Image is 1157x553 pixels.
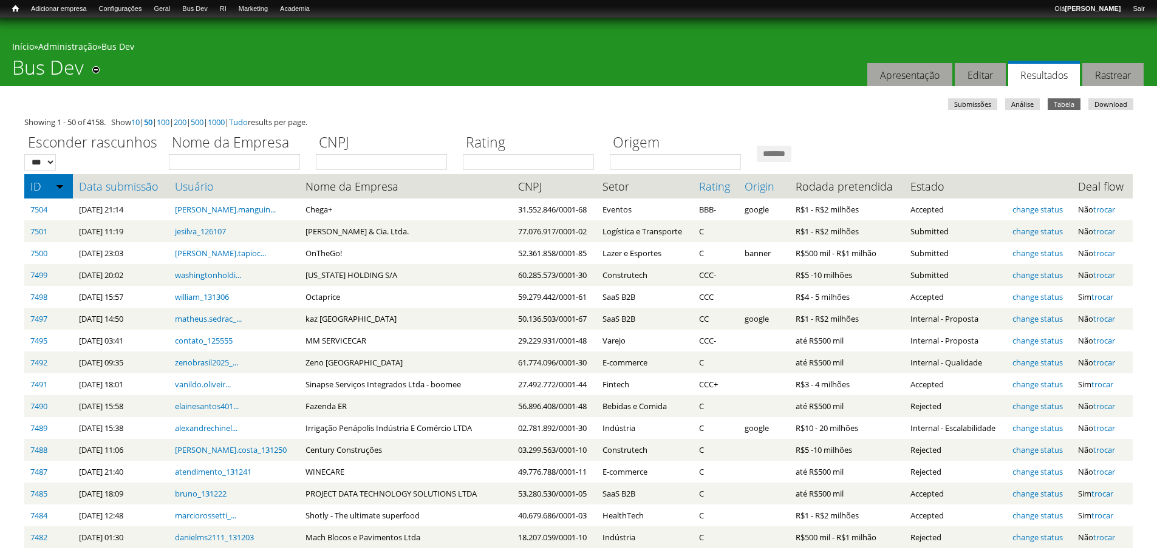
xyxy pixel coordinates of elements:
[1072,308,1133,330] td: Não
[73,373,169,395] td: [DATE] 18:01
[73,461,169,483] td: [DATE] 21:40
[948,98,997,110] a: Submissões
[30,488,47,499] a: 7485
[596,483,693,504] td: SaaS B2B
[30,291,47,302] a: 7498
[299,264,512,286] td: [US_STATE] HOLDING S/A
[175,444,287,455] a: [PERSON_NAME].costa_131250
[512,286,597,308] td: 59.279.442/0001-61
[30,510,47,521] a: 7484
[1012,510,1063,521] a: change status
[30,270,47,280] a: 7499
[1065,5,1121,12] strong: [PERSON_NAME]
[790,242,904,264] td: R$500 mil - R$1 milhão
[512,417,597,439] td: 02.781.892/0001-30
[299,330,512,351] td: MM SERVICECAR
[1072,174,1133,198] th: Deal flow
[144,117,152,127] a: 50
[148,3,176,15] a: Geral
[1072,417,1133,439] td: Não
[1072,286,1133,308] td: Sim
[30,248,47,259] a: 7500
[790,483,904,504] td: até R$500 mil
[512,395,597,417] td: 56.896.408/0001-48
[175,270,241,280] a: washingtonholdi...
[73,417,169,439] td: [DATE] 15:38
[1072,483,1133,504] td: Sim
[745,180,783,192] a: Origin
[175,226,226,237] a: jesilva_126107
[790,461,904,483] td: até R$500 mil
[174,117,186,127] a: 200
[955,63,1006,87] a: Editar
[699,180,732,192] a: Rating
[790,308,904,330] td: R$1 - R$2 milhões
[790,526,904,548] td: R$500 mil - R$1 milhão
[1005,98,1040,110] a: Análise
[512,526,597,548] td: 18.207.059/0001-10
[790,417,904,439] td: R$10 - 20 milhões
[30,466,47,477] a: 7487
[596,417,693,439] td: Indústria
[175,401,239,412] a: elainesantos401...
[1072,526,1133,548] td: Não
[73,483,169,504] td: [DATE] 18:09
[596,308,693,330] td: SaaS B2B
[1012,379,1063,390] a: change status
[169,132,308,154] label: Nome da Empresa
[101,41,134,52] a: Bus Dev
[93,3,148,15] a: Configurações
[512,461,597,483] td: 49.776.788/0001-11
[693,417,739,439] td: C
[596,461,693,483] td: E-commerce
[299,483,512,504] td: PROJECT DATA TECHNOLOGY SOLUTIONS LTDA
[1093,270,1115,280] a: trocar
[693,461,739,483] td: C
[904,417,1006,439] td: Internal - Escalabilidade
[596,351,693,373] td: E-commerce
[904,308,1006,330] td: Internal - Proposta
[1093,204,1115,215] a: trocar
[1012,444,1063,455] a: change status
[693,504,739,526] td: C
[512,351,597,373] td: 61.774.096/0001-30
[73,504,169,526] td: [DATE] 12:48
[1091,379,1113,390] a: trocar
[790,395,904,417] td: até R$500 mil
[1012,488,1063,499] a: change status
[693,483,739,504] td: C
[1093,422,1115,433] a: trocar
[1012,313,1063,324] a: change status
[1012,291,1063,302] a: change status
[73,308,169,330] td: [DATE] 14:50
[512,439,597,461] td: 03.299.563/0001-10
[512,373,597,395] td: 27.492.772/0001-44
[24,116,1133,128] div: Showing 1 - 50 of 4158. Show | | | | | | results per page.
[79,180,163,192] a: Data submissão
[596,264,693,286] td: Construtech
[30,313,47,324] a: 7497
[30,357,47,368] a: 7492
[693,526,739,548] td: C
[1093,401,1115,412] a: trocar
[12,56,84,86] h1: Bus Dev
[1072,351,1133,373] td: Não
[25,3,93,15] a: Adicionar empresa
[512,264,597,286] td: 60.285.573/0001-30
[175,510,236,521] a: marciorossetti_...
[596,174,693,198] th: Setor
[1048,3,1127,15] a: Olá[PERSON_NAME]
[73,395,169,417] td: [DATE] 15:58
[904,395,1006,417] td: Rejected
[693,198,739,220] td: BBB-
[30,422,47,433] a: 7489
[299,242,512,264] td: OnTheGo!
[30,379,47,390] a: 7491
[175,532,254,543] a: danielms2111_131203
[1012,401,1063,412] a: change status
[6,3,25,15] a: Início
[73,242,169,264] td: [DATE] 23:03
[1091,510,1113,521] a: trocar
[299,198,512,220] td: Chega+
[73,198,169,220] td: [DATE] 21:14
